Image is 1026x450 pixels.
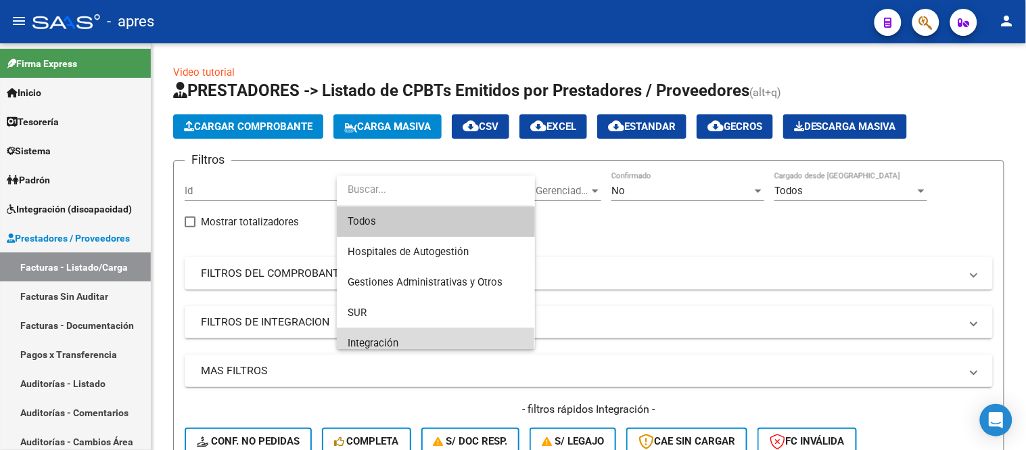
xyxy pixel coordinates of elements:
div: Open Intercom Messenger [980,404,1012,436]
span: SUR [348,307,367,319]
span: Todos [348,206,524,237]
span: Hospitales de Autogestión [348,246,469,258]
input: dropdown search [337,175,533,205]
span: Gestiones Administrativas y Otros [348,276,503,288]
span: Integración [348,337,398,349]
